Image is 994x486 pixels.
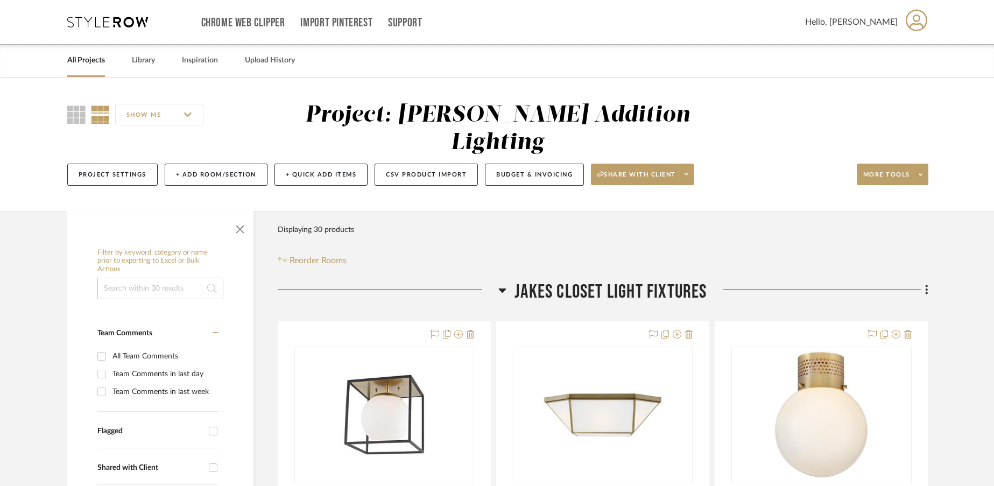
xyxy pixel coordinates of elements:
[97,278,223,299] input: Search within 30 results
[112,348,216,365] div: All Team Comments
[485,164,584,186] button: Budget & Invoicing
[805,16,898,29] span: Hello, [PERSON_NAME]
[245,53,295,68] a: Upload History
[201,18,285,27] a: Chrome Web Clipper
[305,104,690,154] div: Project: [PERSON_NAME] Addition Lighting
[514,280,707,304] span: Jakes Closet Light Fixtures
[132,53,155,68] a: Library
[165,164,267,186] button: + Add Room/Section
[97,427,203,436] div: Flagged
[182,53,218,68] a: Inspiration
[317,348,452,482] img: Aire
[112,365,216,383] div: Team Comments in last day
[97,463,203,473] div: Shared with Client
[375,164,478,186] button: CSV Product Import
[732,347,911,483] div: 0
[229,216,251,238] button: Close
[300,18,372,27] a: Import Pinterest
[97,329,152,337] span: Team Comments
[513,347,692,483] div: 0
[67,164,158,186] button: Project Settings
[535,348,670,482] img: Morrison
[597,171,676,187] span: Share with client
[290,254,347,267] span: Reorder Rooms
[863,171,910,187] span: More tools
[278,254,347,267] button: Reorder Rooms
[97,249,223,274] h6: Filter by keyword, category or name prior to exporting to Excel or Bulk Actions
[388,18,422,27] a: Support
[857,164,928,185] button: More tools
[274,164,368,186] button: + Quick Add Items
[278,219,354,241] div: Displaying 30 products
[591,164,694,185] button: Share with client
[112,383,216,400] div: Team Comments in last week
[67,53,105,68] a: All Projects
[754,348,889,482] img: Taj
